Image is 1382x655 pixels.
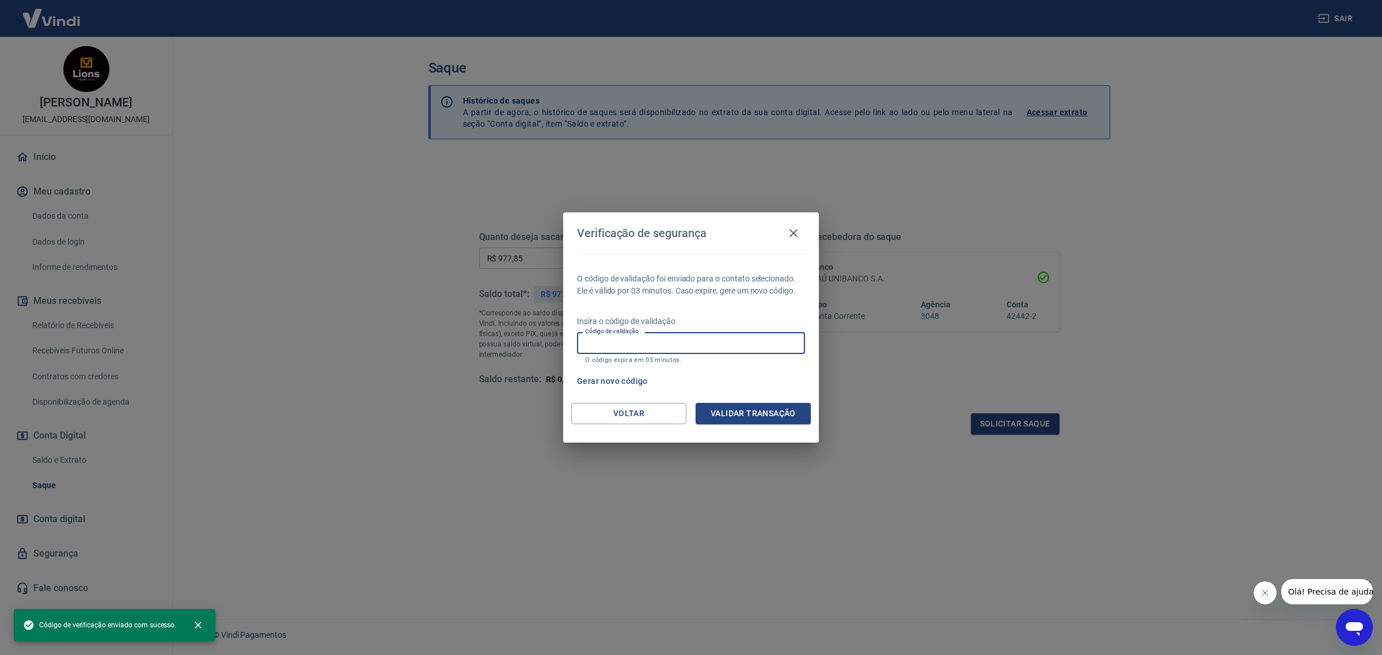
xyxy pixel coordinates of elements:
p: O código de validação foi enviado para o contato selecionado. Ele é válido por 03 minutos. Caso e... [577,273,805,297]
button: Gerar novo código [572,371,652,392]
button: Voltar [571,403,686,424]
iframe: Fechar mensagem [1254,581,1277,604]
iframe: Mensagem da empresa [1281,579,1373,604]
span: Código de verificação enviado com sucesso. [23,619,176,631]
label: Código de validação [585,327,639,336]
button: Validar transação [696,403,811,424]
p: O código expira em 03 minutos. [585,356,797,364]
span: Olá! Precisa de ajuda? [7,8,97,17]
h4: Verificação de segurança [577,226,707,240]
button: close [185,612,211,638]
iframe: Botão para abrir a janela de mensagens [1336,609,1373,646]
p: Insira o código de validação [577,315,805,327]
